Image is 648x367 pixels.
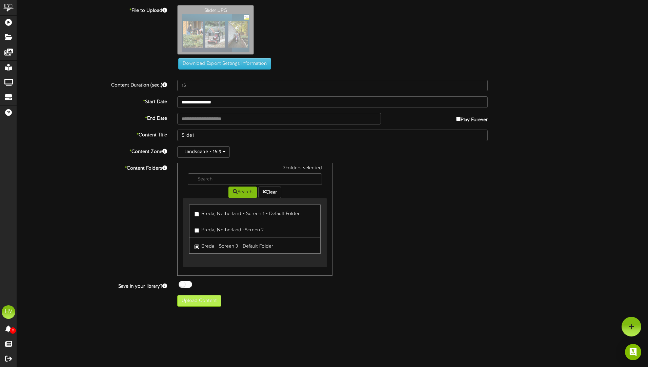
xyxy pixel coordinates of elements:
label: Breda - Screen 3 - Default Folder [195,241,273,250]
button: Download Export Settings Information [178,58,271,70]
label: Breda, Netherland - Screen 1 - Default Folder [195,208,300,217]
span: 0 [10,327,16,334]
label: Content Folders [12,163,172,172]
div: 3 Folders selected [183,165,327,173]
input: -- Search -- [188,173,322,185]
label: File to Upload [12,5,172,14]
input: Breda, Netherland - Screen 1 - Default Folder [195,212,199,216]
button: Upload Content [177,295,221,307]
label: Start Date [12,96,172,105]
label: Content Duration (sec.) [12,80,172,89]
label: End Date [12,113,172,122]
a: Download Export Settings Information [175,61,271,66]
input: Breda - Screen 3 - Default Folder [195,245,199,249]
input: Breda, Netherland -Screen 2 [195,228,199,233]
label: Content Zone [12,146,172,155]
button: Clear [258,187,281,198]
input: Play Forever [456,117,461,121]
label: Breda, Netherland -Screen 2 [195,225,264,234]
div: HV [2,305,15,319]
label: Play Forever [456,113,488,123]
label: Save in your library? [12,281,172,290]
button: Search [228,187,257,198]
label: Content Title [12,130,172,139]
input: Title of this Content [177,130,488,141]
div: Open Intercom Messenger [625,344,641,360]
button: Landscape - 16:9 [177,146,230,158]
